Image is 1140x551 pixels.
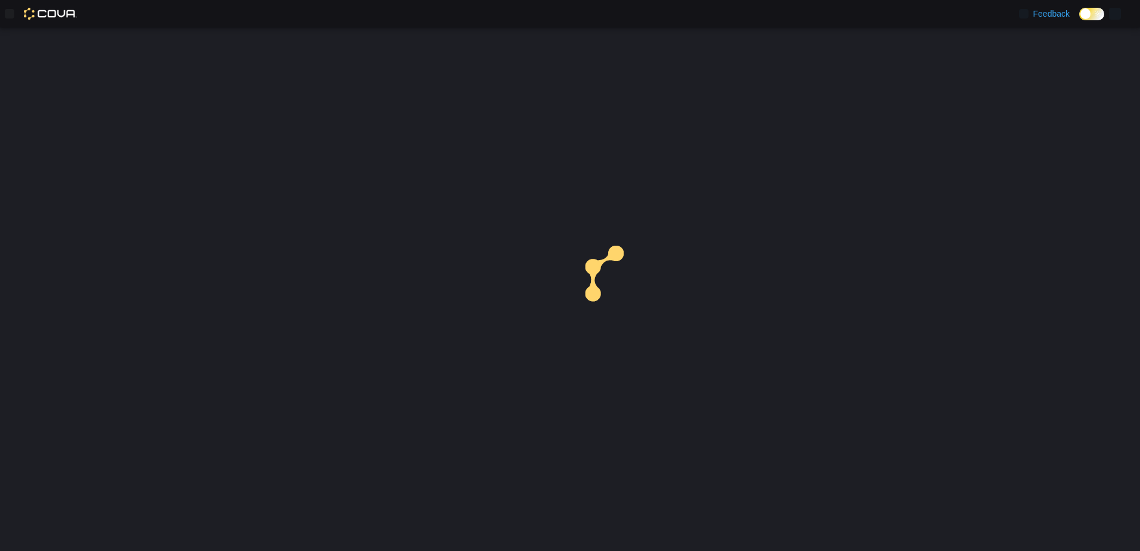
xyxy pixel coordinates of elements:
img: Cova [24,8,77,20]
span: Feedback [1033,8,1070,20]
img: cova-loader [570,237,659,326]
input: Dark Mode [1079,8,1104,20]
a: Feedback [1014,2,1074,26]
span: Dark Mode [1079,20,1080,21]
